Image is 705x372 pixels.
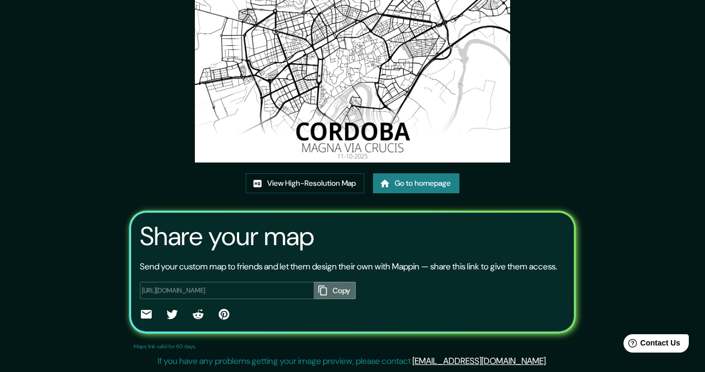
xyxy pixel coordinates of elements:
[158,355,547,368] p: If you have any problems getting your image preview, please contact .
[140,221,314,252] h3: Share your map
[412,355,546,367] a: [EMAIL_ADDRESS][DOMAIN_NAME]
[373,173,459,193] a: Go to homepage
[314,282,356,300] button: Copy
[140,260,557,273] p: Send your custom map to friends and let them design their own with Mappin — share this link to gi...
[134,342,196,350] p: Maps link valid for 60 days.
[609,330,693,360] iframe: Help widget launcher
[246,173,364,193] a: View High-Resolution Map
